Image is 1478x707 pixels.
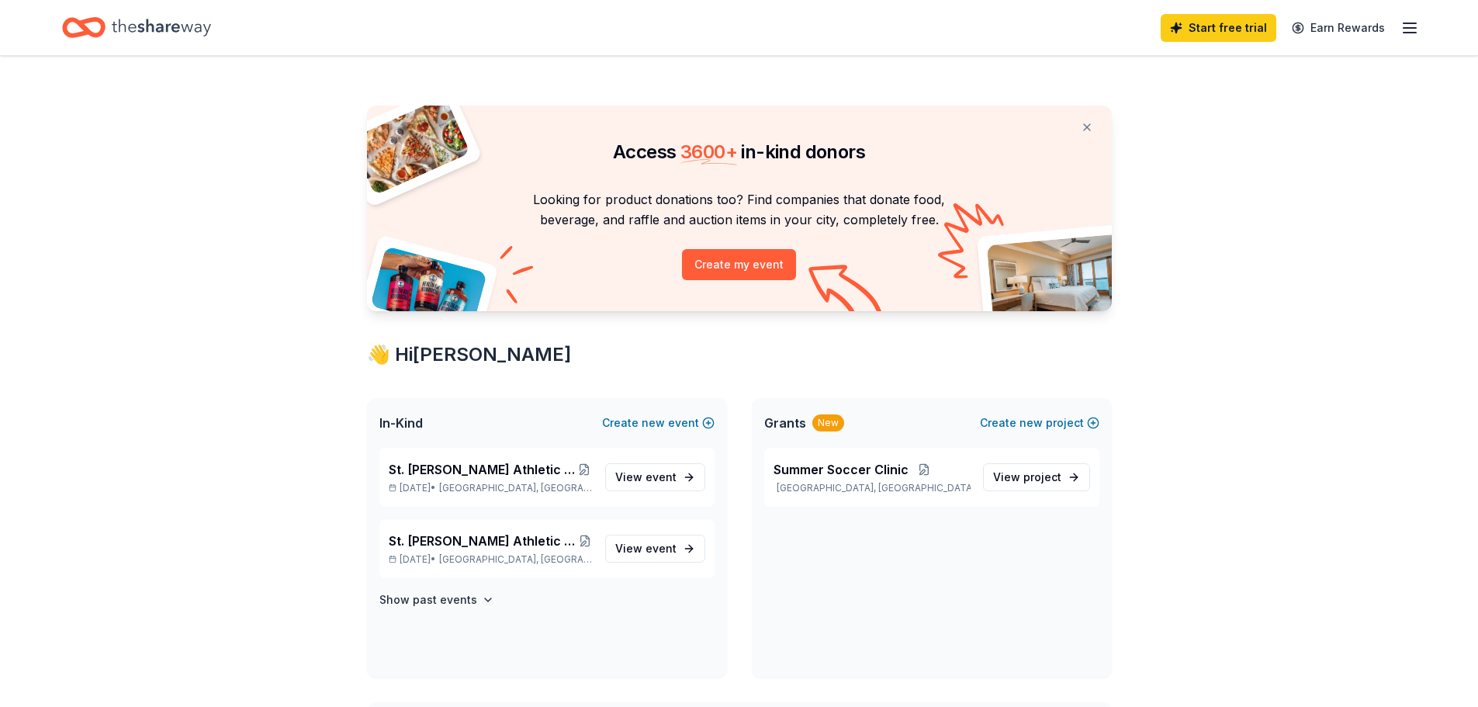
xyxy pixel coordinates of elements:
span: 3600 + [680,140,737,163]
button: Show past events [379,591,494,609]
a: Earn Rewards [1282,14,1394,42]
p: [GEOGRAPHIC_DATA], [GEOGRAPHIC_DATA] [774,482,971,494]
button: Createnewevent [602,414,715,432]
p: Looking for product donations too? Find companies that donate food, beverage, and raffle and auct... [386,189,1093,230]
span: new [1019,414,1043,432]
a: View project [983,463,1090,491]
span: View [615,468,677,487]
span: St. [PERSON_NAME] Athletic Association - Annual Bull Roast [389,460,577,479]
a: View event [605,535,705,563]
div: 👋 Hi [PERSON_NAME] [367,342,1112,367]
span: [GEOGRAPHIC_DATA], [GEOGRAPHIC_DATA] [439,482,592,494]
span: new [642,414,665,432]
a: View event [605,463,705,491]
h4: Show past events [379,591,477,609]
div: New [812,414,844,431]
a: Home [62,9,211,46]
span: Grants [764,414,806,432]
span: In-Kind [379,414,423,432]
p: [DATE] • [389,553,593,566]
span: project [1023,470,1061,483]
img: Curvy arrow [808,265,886,323]
button: Create my event [682,249,796,280]
p: [DATE] • [389,482,593,494]
span: View [993,468,1061,487]
span: Summer Soccer Clinic [774,460,909,479]
button: Createnewproject [980,414,1099,432]
span: [GEOGRAPHIC_DATA], [GEOGRAPHIC_DATA] [439,553,592,566]
span: event [646,470,677,483]
span: View [615,539,677,558]
span: event [646,542,677,555]
span: St. [PERSON_NAME] Athletic Association - Annual Golf Tournament [389,532,579,550]
span: Access in-kind donors [613,140,865,163]
a: Start free trial [1161,14,1276,42]
img: Pizza [349,96,470,196]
